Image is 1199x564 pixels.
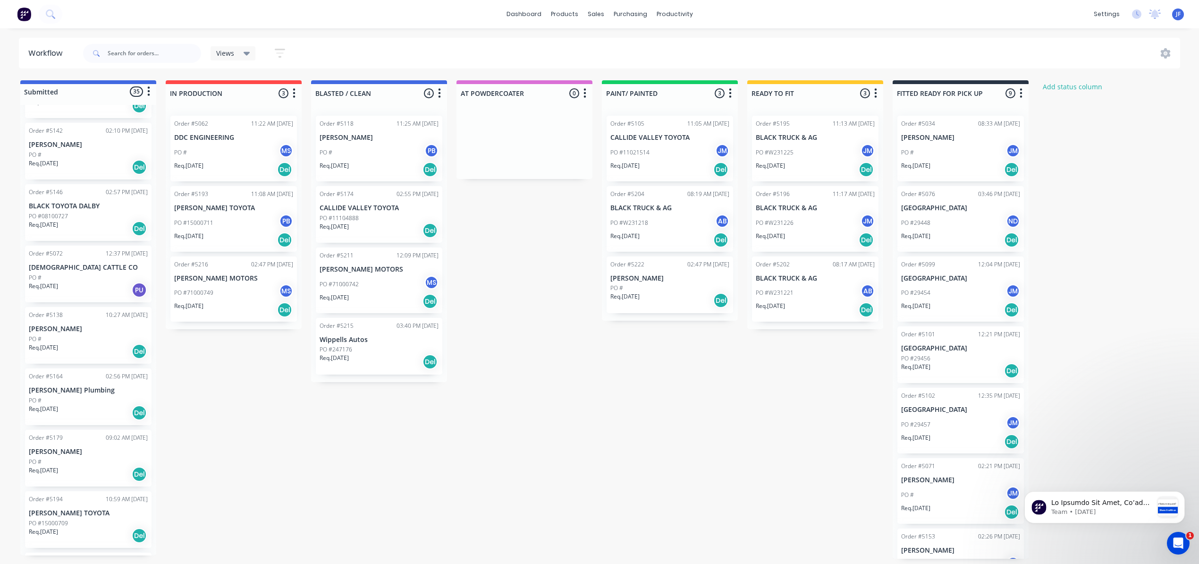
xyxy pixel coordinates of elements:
[174,274,293,282] p: [PERSON_NAME] MOTORS
[756,120,790,128] div: Order #5195
[610,292,640,301] p: Req. [DATE]
[897,256,1024,322] div: Order #509912:04 PM [DATE][GEOGRAPHIC_DATA]PO #29454JMReq.[DATE]Del
[132,160,147,175] div: Del
[715,144,729,158] div: JM
[174,120,208,128] div: Order #5062
[29,311,63,319] div: Order #5138
[752,116,878,181] div: Order #519511:13 AM [DATE]BLACK TRUCK & AGPO #W231225JMReq.[DATE]Del
[1176,10,1181,18] span: JF
[901,363,930,371] p: Req. [DATE]
[29,264,148,272] p: [DEMOGRAPHIC_DATA] CATTLE CO
[29,343,58,352] p: Req. [DATE]
[29,202,148,210] p: BLACK TOYOTA DALBY
[1004,162,1019,177] div: Del
[901,491,914,499] p: PO #
[978,392,1020,400] div: 12:35 PM [DATE]
[106,249,148,258] div: 12:37 PM [DATE]
[29,212,68,221] p: PO #08100727
[29,141,148,149] p: [PERSON_NAME]
[1006,416,1020,430] div: JM
[901,274,1020,282] p: [GEOGRAPHIC_DATA]
[106,372,148,381] div: 02:56 PM [DATE]
[320,265,439,273] p: [PERSON_NAME] MOTORS
[422,162,438,177] div: Del
[901,330,935,339] div: Order #5101
[424,144,439,158] div: PB
[174,162,203,170] p: Req. [DATE]
[901,302,930,310] p: Req. [DATE]
[713,293,728,308] div: Del
[424,275,439,290] div: MS
[583,7,609,21] div: sales
[756,219,794,227] p: PO #W231226
[320,204,439,212] p: CALLIDE VALLEY TOYOTA
[609,7,652,21] div: purchasing
[29,519,68,528] p: PO #15000709
[216,48,234,58] span: Views
[901,120,935,128] div: Order #5034
[277,302,292,317] div: Del
[25,491,152,548] div: Order #519410:59 AM [DATE][PERSON_NAME] TOYOTAPO #15000709Req.[DATE]Del
[901,476,1020,484] p: [PERSON_NAME]
[607,256,733,313] div: Order #522202:47 PM [DATE][PERSON_NAME]PO #Req.[DATE]Del
[901,434,930,442] p: Req. [DATE]
[901,504,930,513] p: Req. [DATE]
[320,354,349,362] p: Req. [DATE]
[279,144,293,158] div: MS
[25,368,152,425] div: Order #516402:56 PM [DATE][PERSON_NAME] PlumbingPO #Req.[DATE]Del
[132,467,147,482] div: Del
[861,214,875,228] div: JM
[279,214,293,228] div: PB
[610,204,729,212] p: BLACK TRUCK & AG
[170,256,297,322] div: Order #521602:47 PM [DATE][PERSON_NAME] MOTORSPO #71000749MSReq.[DATE]Del
[29,405,58,413] p: Req. [DATE]
[833,190,875,198] div: 11:17 AM [DATE]
[174,260,208,269] div: Order #5216
[901,148,914,157] p: PO #
[610,134,729,142] p: CALLIDE VALLEY TOYOTA
[859,162,874,177] div: Del
[29,159,58,168] p: Req. [DATE]
[320,214,359,222] p: PO #11104888
[320,190,354,198] div: Order #5174
[251,260,293,269] div: 02:47 PM [DATE]
[17,7,31,21] img: Factory
[752,256,878,322] div: Order #520208:17 AM [DATE]BLACK TRUCK & AGPO #W231221ABReq.[DATE]Del
[1004,302,1019,317] div: Del
[316,116,442,181] div: Order #511811:25 AM [DATE][PERSON_NAME]PO #PBReq.[DATE]Del
[29,495,63,504] div: Order #5194
[106,188,148,197] div: 02:57 PM [DATE]
[901,547,1020,555] p: [PERSON_NAME]
[756,289,794,297] p: PO #W231221
[756,162,785,170] p: Req. [DATE]
[610,190,644,198] div: Order #5204
[174,232,203,240] p: Req. [DATE]
[901,392,935,400] div: Order #5102
[901,344,1020,352] p: [GEOGRAPHIC_DATA]
[607,116,733,181] div: Order #510511:05 AM [DATE]CALLIDE VALLEY TOYOTAPO #11021514JMReq.[DATE]Del
[397,322,439,330] div: 03:40 PM [DATE]
[132,221,147,236] div: Del
[29,396,42,405] p: PO #
[1004,363,1019,378] div: Del
[29,448,148,456] p: [PERSON_NAME]
[320,322,354,330] div: Order #5215
[25,307,152,364] div: Order #513810:27 AM [DATE][PERSON_NAME]PO #Req.[DATE]Del
[397,120,439,128] div: 11:25 AM [DATE]
[25,430,152,487] div: Order #517909:02 AM [DATE][PERSON_NAME]PO #Req.[DATE]Del
[397,190,439,198] div: 02:55 PM [DATE]
[316,186,442,243] div: Order #517402:55 PM [DATE]CALLIDE VALLEY TOYOTAPO #11104888Req.[DATE]Del
[29,386,148,394] p: [PERSON_NAME] Plumbing
[174,204,293,212] p: [PERSON_NAME] TOYOTA
[1186,532,1194,539] span: 1
[29,127,63,135] div: Order #5142
[502,7,546,21] a: dashboard
[320,148,332,157] p: PO #
[29,528,58,536] p: Req. [DATE]
[897,116,1024,181] div: Order #503408:33 AM [DATE][PERSON_NAME]PO #JMReq.[DATE]Del
[546,7,583,21] div: products
[901,354,930,363] p: PO #29456
[29,335,42,343] p: PO #
[978,330,1020,339] div: 12:21 PM [DATE]
[422,354,438,369] div: Del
